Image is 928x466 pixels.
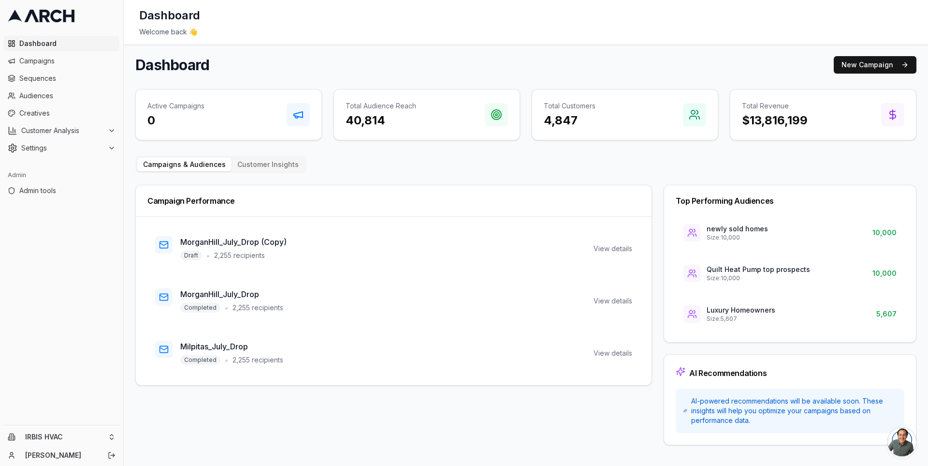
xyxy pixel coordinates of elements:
[137,158,232,171] button: Campaigns & Audiences
[232,303,283,313] span: 2,255 recipients
[180,341,283,352] h3: Milpitas_July_Drop
[147,197,640,205] div: Campaign Performance
[4,429,119,445] button: IRBIS HVAC
[25,451,97,460] a: [PERSON_NAME]
[707,234,768,241] p: Size: 10,000
[4,53,119,69] a: Campaigns
[689,369,767,377] div: AI Recommendations
[232,355,283,365] span: 2,255 recipients
[887,427,916,456] div: Open chat
[147,101,204,111] p: Active Campaigns
[4,36,119,51] a: Dashboard
[4,140,119,156] button: Settings
[707,274,810,282] p: Size: 10,000
[105,449,118,462] button: Log out
[544,113,595,128] h3: 4,847
[594,296,632,306] div: View details
[834,56,916,74] button: New Campaign
[4,183,119,198] a: Admin tools
[4,88,119,104] a: Audiences
[594,244,632,254] div: View details
[544,101,595,111] p: Total Customers
[872,269,897,278] span: 10,000
[232,158,304,171] button: Customer Insights
[180,236,287,248] h3: MorganHill_July_Drop (Copy)
[180,251,202,260] span: Draft
[742,101,808,111] p: Total Revenue
[206,250,210,261] span: •
[214,251,265,260] span: 2,255 recipients
[4,167,119,183] div: Admin
[4,123,119,138] button: Customer Analysis
[876,309,897,319] span: 5,607
[676,197,904,205] div: Top Performing Audiences
[135,56,209,74] h1: Dashboard
[872,228,897,238] span: 10,000
[19,186,116,195] span: Admin tools
[691,396,897,425] span: AI-powered recommendations will be available soon. These insights will help you optimize your cam...
[180,303,220,313] span: Completed
[346,113,416,128] h3: 40,814
[180,355,220,365] span: Completed
[19,91,116,101] span: Audiences
[346,101,416,111] p: Total Audience Reach
[707,265,810,274] p: Quilt Heat Pump top prospects
[139,27,913,37] div: Welcome back 👋
[594,348,632,358] div: View details
[19,74,116,83] span: Sequences
[4,105,119,121] a: Creatives
[4,71,119,86] a: Sequences
[742,113,808,128] h3: $13,816,199
[21,143,104,153] span: Settings
[224,354,229,366] span: •
[707,315,775,323] p: Size: 5,607
[19,108,116,118] span: Creatives
[19,39,116,48] span: Dashboard
[707,224,768,234] p: newly sold homes
[147,113,204,128] h3: 0
[19,56,116,66] span: Campaigns
[180,288,283,300] h3: MorganHill_July_Drop
[25,433,104,441] span: IRBIS HVAC
[707,305,775,315] p: Luxury Homeowners
[224,302,229,314] span: •
[21,126,104,135] span: Customer Analysis
[139,8,200,23] h1: Dashboard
